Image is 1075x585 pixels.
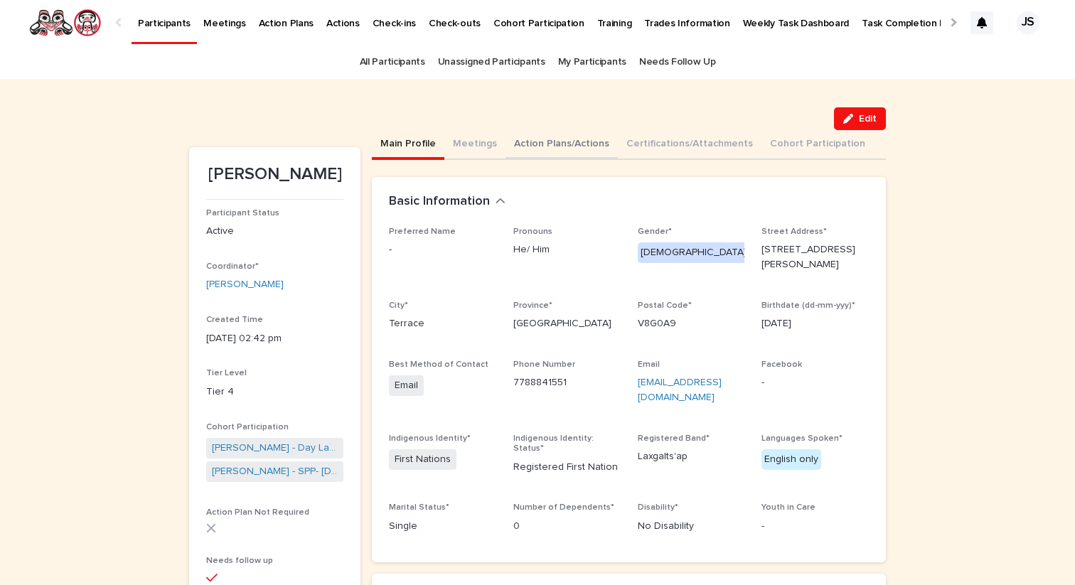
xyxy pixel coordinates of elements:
[761,375,869,390] p: -
[834,107,886,130] button: Edit
[206,369,247,377] span: Tier Level
[513,519,621,534] p: 0
[206,331,343,346] p: [DATE] 02:42 pm
[618,130,761,160] button: Certifications/Attachments
[206,316,263,324] span: Created Time
[558,45,626,79] a: My Participants
[513,460,621,475] p: Registered First Nation
[761,301,855,310] span: Birthdate (dd-mm-yyy)*
[638,503,678,512] span: Disability*
[761,449,821,470] div: English only
[206,557,273,565] span: Needs follow up
[389,360,488,369] span: Best Method of Contact
[638,434,710,443] span: Registered Band*
[212,441,338,456] a: [PERSON_NAME] - Day Labour- [DATE]
[389,227,456,236] span: Preferred Name
[1017,11,1039,34] div: JS
[389,316,496,331] p: Terrace
[389,242,496,257] p: -
[513,360,575,369] span: Phone Number
[206,164,343,185] p: [PERSON_NAME]
[761,130,874,160] button: Cohort Participation
[761,227,827,236] span: Street Address*
[206,423,289,431] span: Cohort Participation
[761,503,815,512] span: Youth in Care
[372,130,444,160] button: Main Profile
[761,434,843,443] span: Languages Spoken*
[638,301,692,310] span: Postal Code*
[638,360,660,369] span: Email
[638,242,749,263] div: [DEMOGRAPHIC_DATA]
[761,242,869,272] p: [STREET_ADDRESS][PERSON_NAME]
[513,377,567,387] a: 7788841551
[638,519,745,534] p: No Disability
[206,262,259,271] span: Coordinator*
[444,130,506,160] button: Meetings
[513,227,552,236] span: Pronouns
[206,277,284,292] a: [PERSON_NAME]
[761,316,869,331] p: [DATE]
[28,9,102,37] img: rNyI97lYS1uoOg9yXW8k
[389,301,408,310] span: City*
[638,449,745,464] p: Laxgalts'ap
[859,114,877,124] span: Edit
[206,385,343,399] p: Tier 4
[389,449,456,470] span: First Nations
[761,360,802,369] span: Facebook
[389,375,424,396] span: Email
[206,209,279,218] span: Participant Status
[206,224,343,239] p: Active
[389,519,496,534] p: Single
[639,45,715,79] a: Needs Follow Up
[638,316,745,331] p: V8G0A9
[513,316,621,331] p: [GEOGRAPHIC_DATA]
[513,242,621,257] p: He/ Him
[761,519,869,534] p: -
[638,377,722,402] a: [EMAIL_ADDRESS][DOMAIN_NAME]
[212,464,338,479] a: [PERSON_NAME] - SPP- [DATE]
[513,503,614,512] span: Number of Dependents*
[389,434,471,443] span: Indigenous Identity*
[638,227,672,236] span: Gender*
[438,45,545,79] a: Unassigned Participants
[389,194,490,210] h2: Basic Information
[506,130,618,160] button: Action Plans/Actions
[389,503,449,512] span: Marital Status*
[513,434,594,453] span: Indigenous Identity: Status*
[513,301,552,310] span: Province*
[360,45,425,79] a: All Participants
[389,194,506,210] button: Basic Information
[206,508,309,517] span: Action Plan Not Required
